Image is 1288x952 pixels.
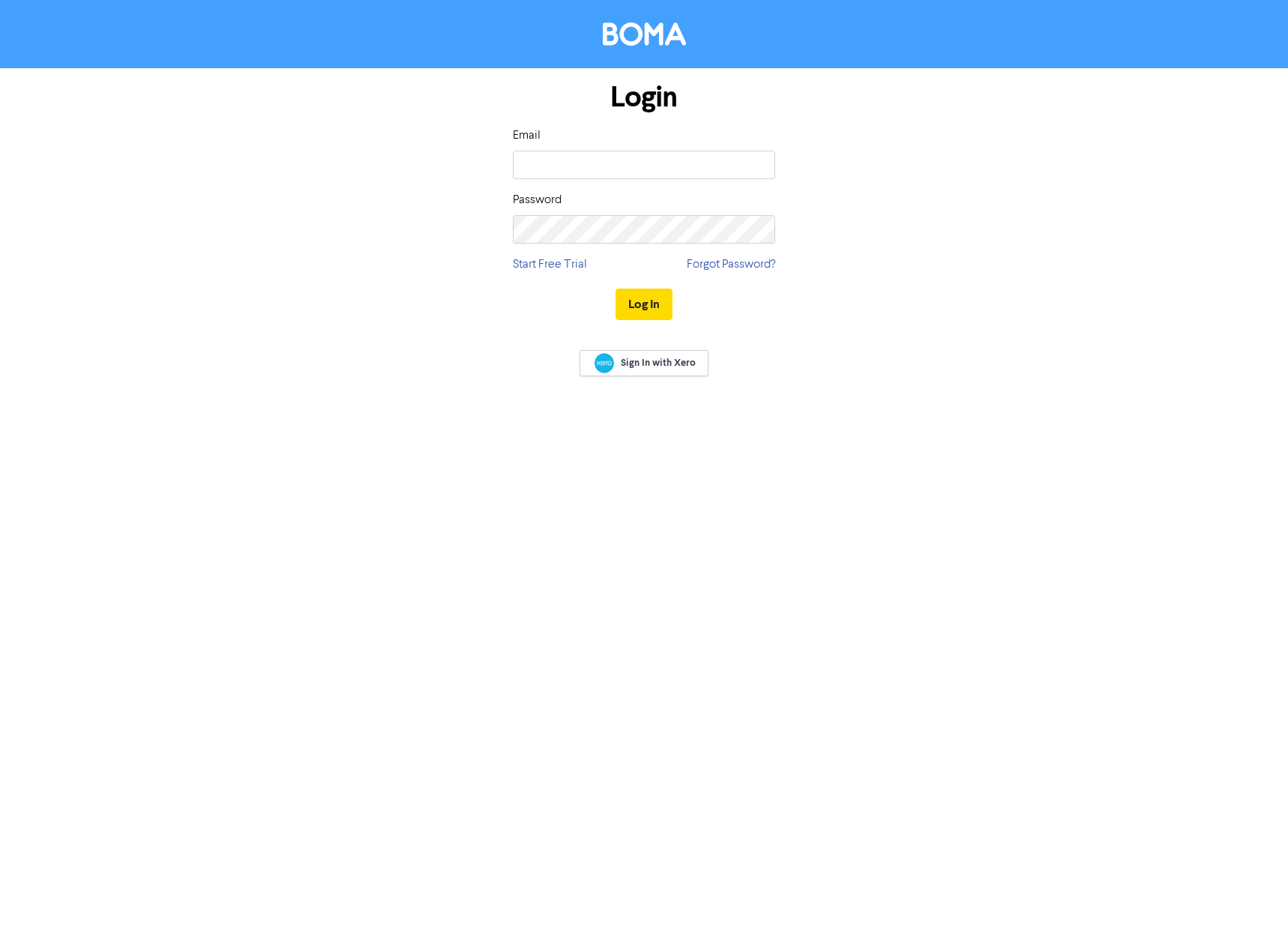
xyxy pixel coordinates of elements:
[580,350,708,376] a: Sign In with Xero
[513,80,775,115] h1: Login
[616,289,672,320] button: Log In
[621,356,696,370] span: Sign In with Xero
[513,127,541,145] label: Email
[513,256,587,274] a: Start Free Trial
[513,191,562,209] label: Password
[595,353,614,373] img: Xero logo
[687,256,775,274] a: Forgot Password?
[603,22,686,46] img: BOMA Logo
